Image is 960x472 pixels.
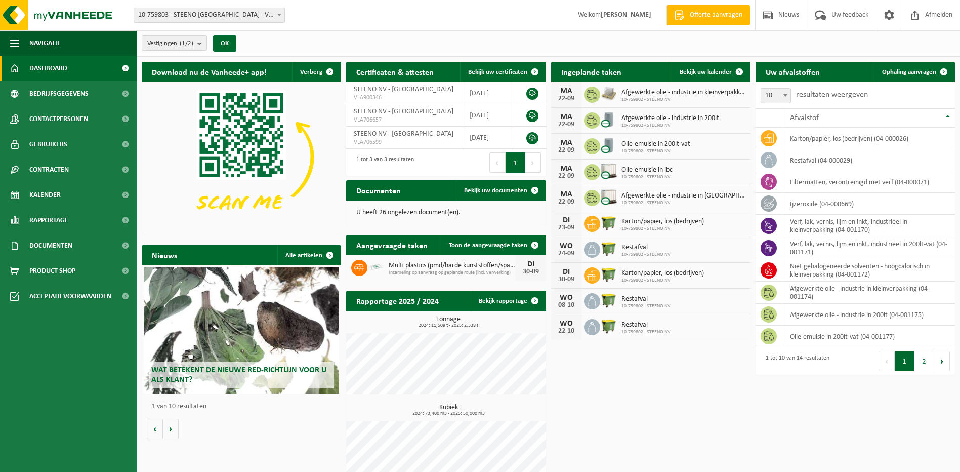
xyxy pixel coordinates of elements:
[600,266,617,283] img: WB-1100-HPE-GN-50
[462,104,514,127] td: [DATE]
[796,91,868,99] label: resultaten weergeven
[354,86,453,93] span: STEENO NV - [GEOGRAPHIC_DATA]
[621,269,704,278] span: Karton/papier, los (bedrijven)
[346,62,444,82] h2: Certificaten & attesten
[489,152,506,173] button: Previous
[213,35,236,52] button: OK
[556,320,576,328] div: WO
[790,114,819,122] span: Afvalstof
[29,182,61,208] span: Kalender
[672,62,749,82] a: Bekijk uw kalender
[556,87,576,95] div: MA
[354,138,454,146] span: VLA706599
[367,258,385,276] img: LP-SK-00500-LPE-16
[782,149,955,171] td: restafval (04-000029)
[277,245,340,265] a: Alle artikelen
[389,270,515,276] span: Inzameling op aanvraag op geplande route (incl. verwerking)
[621,89,745,97] span: Afgewerkte olie - industrie in kleinverpakking
[621,114,719,123] span: Afgewerkte olie - industrie in 200lt
[521,260,541,268] div: DI
[621,200,745,206] span: 10-759802 - STEENO NV
[556,294,576,302] div: WO
[29,106,88,132] span: Contactpersonen
[621,174,673,180] span: 10-759802 - STEENO NV
[351,411,546,416] span: 2024: 73,400 m3 - 2025: 50,000 m3
[29,81,89,106] span: Bedrijfsgegevens
[29,233,72,258] span: Documenten
[601,11,651,19] strong: [PERSON_NAME]
[782,171,955,193] td: filtermatten, verontreinigd met verf (04-000071)
[506,152,525,173] button: 1
[782,304,955,326] td: afgewerkte olie - industrie in 200lt (04-001175)
[782,237,955,259] td: verf, lak, vernis, lijm en inkt, industrieel in 200lt-vat (04-001171)
[354,94,454,102] span: VLA900346
[29,132,67,157] span: Gebruikers
[621,148,690,154] span: 10-759802 - STEENO NV
[621,166,673,174] span: Olie-emulsie in ibc
[761,89,790,103] span: 10
[680,69,732,75] span: Bekijk uw kalender
[600,292,617,309] img: WB-1100-HPE-GN-50
[346,235,438,255] h2: Aangevraagde taken
[449,242,527,249] span: Toon de aangevraagde taken
[354,116,454,124] span: VLA706657
[468,69,527,75] span: Bekijk uw certificaten
[879,351,895,371] button: Previous
[556,276,576,283] div: 30-09
[163,419,179,439] button: Volgende
[521,268,541,276] div: 30-09
[761,350,829,372] div: 1 tot 10 van 14 resultaten
[142,62,277,82] h2: Download nu de Vanheede+ app!
[621,140,690,148] span: Olie-emulsie in 200lt-vat
[621,97,745,103] span: 10-759802 - STEENO NV
[29,208,68,233] span: Rapportage
[621,303,671,309] span: 10-759802 - STEENO NV
[556,250,576,257] div: 24-09
[460,62,545,82] a: Bekijk uw certificaten
[895,351,914,371] button: 1
[761,88,791,103] span: 10
[29,258,75,284] span: Product Shop
[621,244,671,252] span: Restafval
[142,35,207,51] button: Vestigingen(1/2)
[621,278,704,284] span: 10-759802 - STEENO NV
[142,82,341,232] img: Download de VHEPlus App
[556,216,576,224] div: DI
[151,366,326,384] span: Wat betekent de nieuwe RED-richtlijn voor u als klant?
[621,321,671,329] span: Restafval
[600,188,617,206] img: PB-IC-CU
[621,329,671,335] span: 10-759802 - STEENO NV
[152,403,336,410] p: 1 van 10 resultaten
[29,157,69,182] span: Contracten
[756,62,830,82] h2: Uw afvalstoffen
[621,192,745,200] span: Afgewerkte olie - industrie in [GEOGRAPHIC_DATA]
[556,328,576,335] div: 22-10
[292,62,340,82] button: Verberg
[551,62,632,82] h2: Ingeplande taken
[346,291,449,310] h2: Rapportage 2025 / 2024
[346,180,411,200] h2: Documenten
[687,10,745,20] span: Offerte aanvragen
[600,318,617,335] img: WB-1100-HPE-GN-50
[351,404,546,416] h3: Kubiek
[556,121,576,128] div: 22-09
[351,323,546,328] span: 2024: 11,509 t - 2025: 2,338 t
[600,85,617,102] img: LP-PA-00000-WDN-11
[556,190,576,199] div: MA
[934,351,950,371] button: Next
[556,165,576,173] div: MA
[462,82,514,104] td: [DATE]
[464,187,527,194] span: Bekijk uw documenten
[351,151,414,174] div: 1 tot 3 van 3 resultaten
[29,284,111,309] span: Acceptatievoorwaarden
[351,316,546,328] h3: Tonnage
[134,8,284,22] span: 10-759803 - STEENO NV - VICHTE
[134,8,285,23] span: 10-759803 - STEENO NV - VICHTE
[621,295,671,303] span: Restafval
[456,180,545,201] a: Bekijk uw documenten
[600,137,617,154] img: LP-LD-00200-CU
[556,224,576,231] div: 23-09
[441,235,545,255] a: Toon de aangevraagde taken
[621,218,704,226] span: Karton/papier, los (bedrijven)
[29,30,61,56] span: Navigatie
